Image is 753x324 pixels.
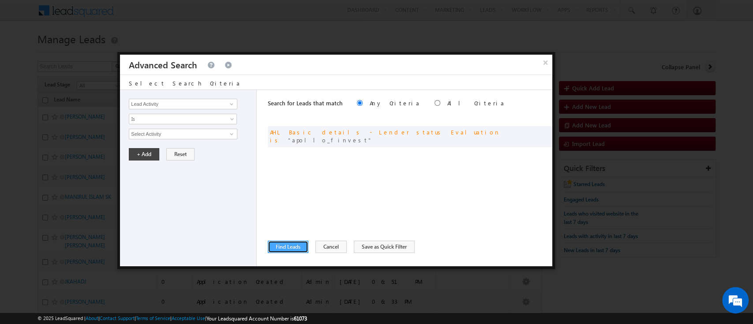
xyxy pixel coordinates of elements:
[225,100,236,108] a: Show All Items
[539,55,553,70] button: ×
[129,129,237,139] input: Type to Search
[46,46,148,58] div: Leave a message
[447,99,505,107] label: All Criteria
[166,148,195,160] button: Reset
[37,314,307,323] span: © 2025 LeadSquared | | | | |
[270,128,500,136] span: AHL Basic details - Lender status Evaluation
[129,148,159,160] button: + Add
[129,55,197,74] h3: Advanced Search
[354,241,415,253] button: Save as Quick Filter
[136,315,170,321] a: Terms of Service
[129,99,237,109] input: Type to Search
[315,241,347,253] button: Cancel
[288,136,372,144] span: apollo_finvest
[145,4,166,26] div: Minimize live chat window
[225,130,236,138] a: Show All Items
[129,114,237,124] a: Is
[172,315,205,321] a: Acceptable Use
[206,315,307,322] span: Your Leadsquared Account Number is
[129,255,160,267] em: Submit
[294,315,307,322] span: 61073
[270,136,281,144] span: is
[129,79,241,87] span: Select Search Criteria
[129,115,225,123] span: Is
[370,99,420,107] label: Any Criteria
[268,241,308,253] button: Find Leads
[15,46,37,58] img: d_60004797649_company_0_60004797649
[86,315,98,321] a: About
[268,99,343,107] span: Search for Leads that match
[11,82,161,247] textarea: Type your message and click 'Submit'
[100,315,135,321] a: Contact Support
